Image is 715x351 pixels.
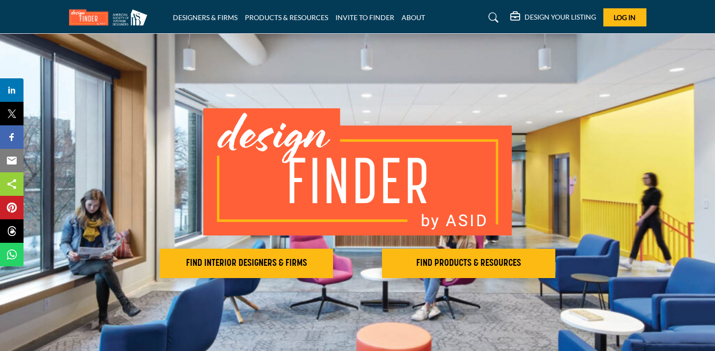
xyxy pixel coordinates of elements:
[385,257,552,269] h2: FIND PRODUCTS & RESOURCES
[479,10,505,25] a: Search
[163,257,330,269] h2: FIND INTERIOR DESIGNERS & FIRMS
[382,249,555,278] button: FIND PRODUCTS & RESOURCES
[160,249,333,278] button: FIND INTERIOR DESIGNERS & FIRMS
[173,13,238,22] a: DESIGNERS & FIRMS
[524,13,596,22] h5: DESIGN YOUR LISTING
[402,13,425,22] a: ABOUT
[69,9,152,25] img: Site Logo
[203,108,512,235] img: image
[245,13,328,22] a: PRODUCTS & RESOURCES
[510,12,596,23] div: DESIGN YOUR LISTING
[603,8,646,26] button: Log In
[335,13,394,22] a: INVITE TO FINDER
[614,13,636,22] span: Log In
